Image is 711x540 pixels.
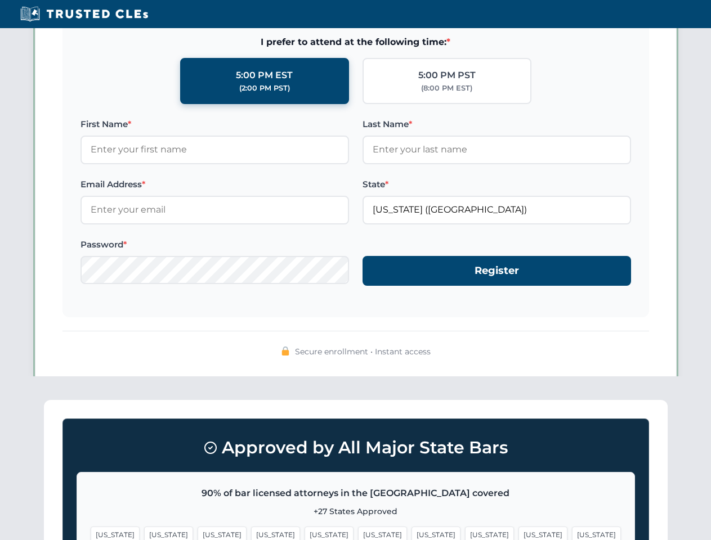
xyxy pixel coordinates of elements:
[236,68,293,83] div: 5:00 PM EST
[281,346,290,355] img: 🔒
[81,118,349,131] label: First Name
[363,136,631,164] input: Enter your last name
[77,433,635,463] h3: Approved by All Major State Bars
[91,486,621,501] p: 90% of bar licensed attorneys in the [GEOGRAPHIC_DATA] covered
[81,136,349,164] input: Enter your first name
[81,238,349,251] label: Password
[295,345,431,358] span: Secure enrollment • Instant access
[91,505,621,517] p: +27 States Approved
[363,196,631,224] input: Florida (FL)
[363,256,631,286] button: Register
[81,178,349,191] label: Email Address
[421,83,472,94] div: (8:00 PM EST)
[81,196,349,224] input: Enter your email
[418,68,476,83] div: 5:00 PM PST
[363,118,631,131] label: Last Name
[239,83,290,94] div: (2:00 PM PST)
[363,178,631,191] label: State
[81,35,631,49] span: I prefer to attend at the following time:
[17,6,151,22] img: Trusted CLEs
